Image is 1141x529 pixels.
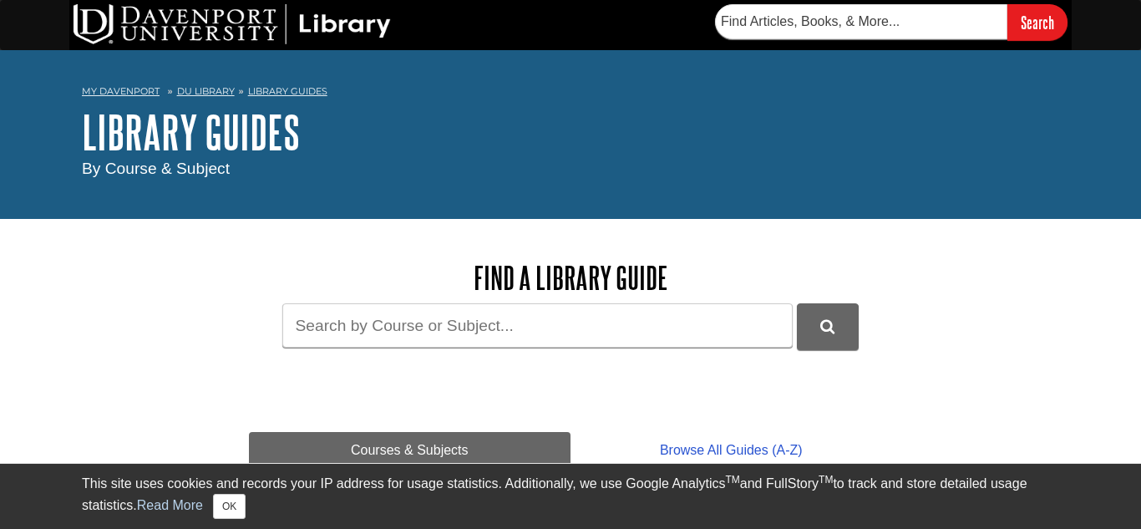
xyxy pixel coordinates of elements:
[82,84,160,99] a: My Davenport
[819,474,833,486] sup: TM
[177,85,235,97] a: DU Library
[715,4,1007,39] input: Find Articles, Books, & More...
[82,474,1059,519] div: This site uses cookies and records your IP address for usage statistics. Additionally, we use Goo...
[248,85,327,97] a: Library Guides
[82,80,1059,107] nav: breadcrumb
[820,319,834,334] i: Search Library Guides
[570,432,892,469] a: Browse All Guides (A-Z)
[1007,4,1067,40] input: Search
[213,494,246,519] button: Close
[74,4,391,44] img: DU Library
[249,432,570,469] a: Courses & Subjects
[137,498,203,512] a: Read More
[725,474,739,486] sup: TM
[282,303,793,348] input: Search by Course or Subject...
[797,303,859,349] button: DU Library Guides Search
[82,107,1059,157] h1: Library Guides
[249,261,892,295] h2: Find a Library Guide
[82,157,1059,181] div: By Course & Subject
[715,4,1067,40] form: Searches DU Library's articles, books, and more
